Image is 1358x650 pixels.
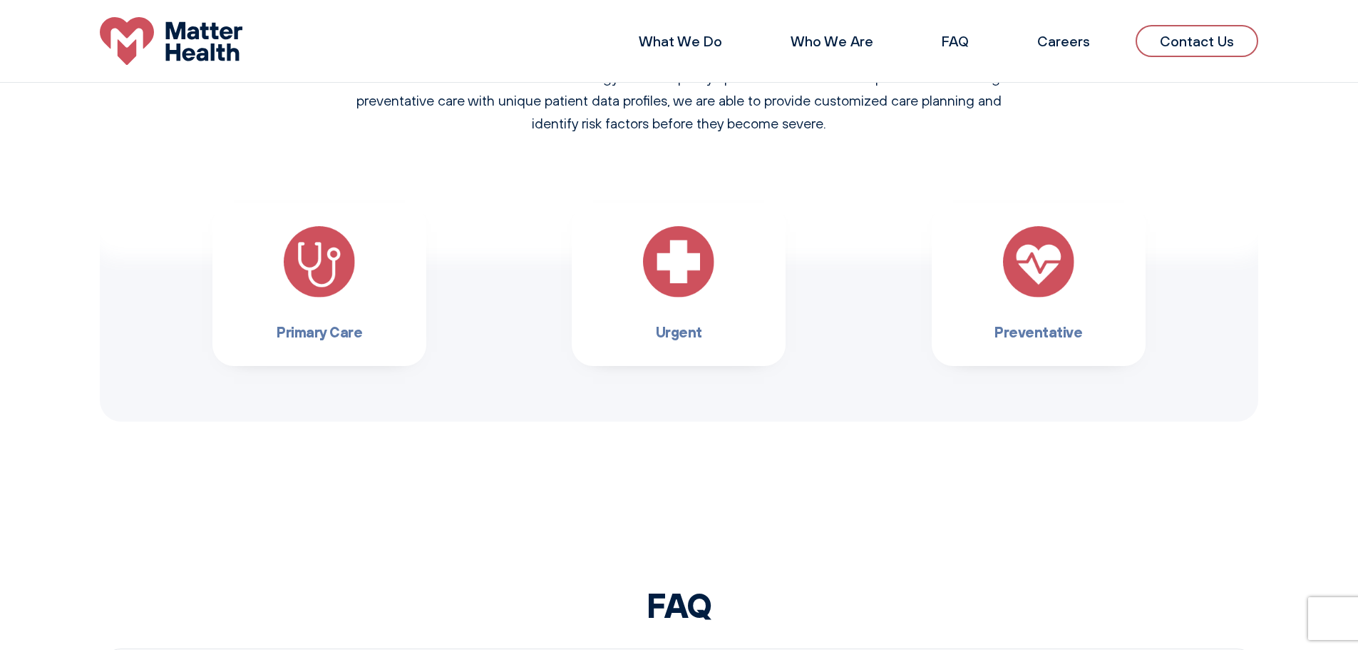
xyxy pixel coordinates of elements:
[341,66,1018,135] p: Matter Health uses innovative technology to drive quality up and cost down for our patients. Comb...
[1136,25,1258,57] a: Contact Us
[1037,32,1090,50] a: Careers
[235,320,403,343] h3: Primary Care
[595,320,763,343] h3: Urgent
[639,32,722,50] a: What We Do
[791,32,873,50] a: Who We Are
[942,32,969,50] a: FAQ
[955,320,1123,343] h3: Preventative
[100,584,1258,626] h2: FAQ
